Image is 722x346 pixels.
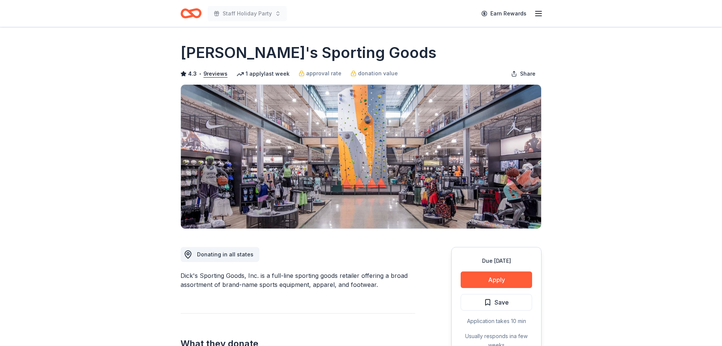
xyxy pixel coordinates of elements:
div: Dick's Sporting Goods, Inc. is a full-line sporting goods retailer offering a broad assortment of... [180,271,415,289]
span: • [199,71,202,77]
span: 4.3 [188,69,197,78]
span: Donating in all states [197,251,253,258]
button: Apply [461,271,532,288]
div: Application takes 10 min [461,317,532,326]
span: donation value [358,69,398,78]
div: Due [DATE] [461,256,532,265]
a: Home [180,5,202,22]
a: approval rate [299,69,341,78]
span: approval rate [306,69,341,78]
a: Earn Rewards [477,7,531,20]
button: Staff Holiday Party [208,6,287,21]
span: Staff Holiday Party [223,9,272,18]
a: donation value [350,69,398,78]
img: Image for Dick's Sporting Goods [181,85,541,229]
h1: [PERSON_NAME]'s Sporting Goods [180,42,437,63]
div: 1 apply last week [237,69,290,78]
span: Save [494,297,509,307]
button: Share [505,66,541,81]
button: 9reviews [203,69,228,78]
button: Save [461,294,532,311]
span: Share [520,69,535,78]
